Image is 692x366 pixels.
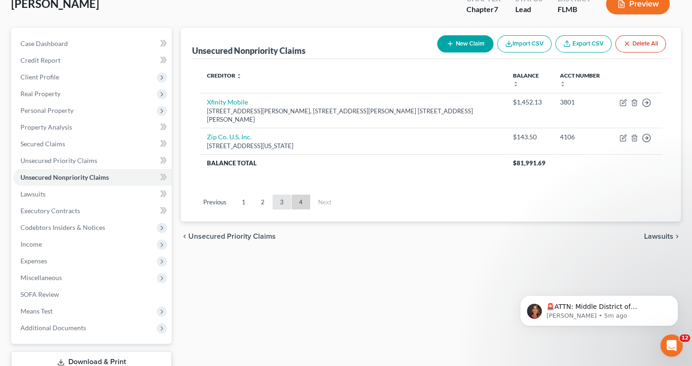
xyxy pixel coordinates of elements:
div: $143.50 [513,132,545,142]
a: Unsecured Priority Claims [13,152,172,169]
a: Acct Number unfold_more [560,72,600,87]
a: Export CSV [555,35,612,52]
th: Balance Total [200,155,506,171]
a: 4 [292,195,310,209]
span: Lawsuits [20,190,46,198]
a: Balance unfold_more [513,72,539,87]
span: $81,991.69 [513,159,546,167]
button: Import CSV [497,35,552,52]
a: Lawsuits [13,186,172,203]
a: SOFA Review [13,286,172,303]
div: FLMB [558,4,591,15]
button: Lawsuits chevron_right [644,233,681,240]
a: Creditor unfold_more [207,72,242,79]
span: Additional Documents [20,324,86,332]
span: Expenses [20,257,47,265]
a: Executory Contracts [13,203,172,219]
button: New Claim [437,35,493,52]
span: Property Analysis [20,123,72,131]
a: Credit Report [13,52,172,69]
a: Unsecured Nonpriority Claims [13,169,172,186]
div: [STREET_ADDRESS][US_STATE] [207,142,498,150]
iframe: Intercom live chat [660,334,683,357]
span: Means Test [20,307,53,315]
a: 3 [273,195,291,209]
a: Zip Co. U.S. Inc. [207,133,252,141]
div: [STREET_ADDRESS][PERSON_NAME], [STREET_ADDRESS][PERSON_NAME] [STREET_ADDRESS][PERSON_NAME] [207,107,498,124]
button: chevron_left Unsecured Priority Claims [181,233,276,240]
span: Executory Contracts [20,207,80,215]
div: $1,452.13 [513,98,545,107]
span: Codebtors Insiders & Notices [20,223,105,231]
i: unfold_more [236,73,242,79]
div: Unsecured Nonpriority Claims [192,45,306,56]
span: Personal Property [20,106,73,114]
i: unfold_more [560,81,566,87]
a: Property Analysis [13,119,172,136]
i: chevron_left [181,233,188,240]
a: Previous [196,195,234,209]
iframe: Intercom notifications message [506,276,692,341]
a: Secured Claims [13,136,172,152]
span: 12 [679,334,690,342]
a: 2 [253,195,272,209]
div: 4106 [560,132,605,142]
span: Credit Report [20,56,60,64]
span: SOFA Review [20,290,59,298]
i: unfold_more [513,81,519,87]
span: Lawsuits [644,233,673,240]
span: Client Profile [20,73,59,81]
div: Lead [515,4,543,15]
div: Chapter [466,4,500,15]
i: chevron_right [673,233,681,240]
span: Real Property [20,90,60,98]
span: 7 [494,5,498,13]
span: Secured Claims [20,140,65,148]
button: Delete All [615,35,666,52]
span: Income [20,240,42,248]
span: Case Dashboard [20,39,68,47]
span: Miscellaneous [20,274,62,281]
a: Xfinity Mobile [207,98,248,106]
span: Unsecured Priority Claims [20,157,97,164]
a: Case Dashboard [13,35,172,52]
span: Unsecured Nonpriority Claims [20,173,109,181]
span: Unsecured Priority Claims [188,233,276,240]
div: 3801 [560,98,605,107]
a: 1 [234,195,253,209]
